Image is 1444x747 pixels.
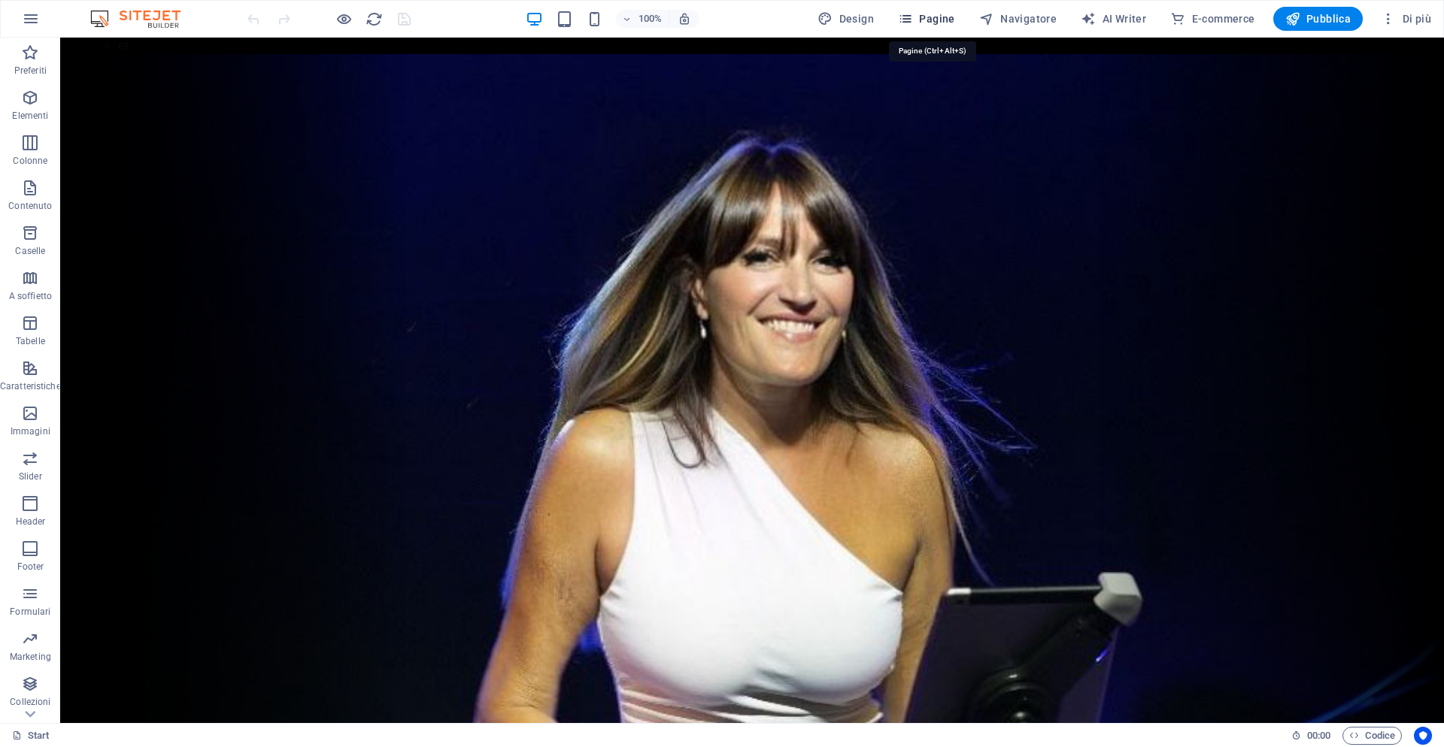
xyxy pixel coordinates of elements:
span: E-commerce [1170,11,1254,26]
p: Tabelle [16,335,45,347]
h6: 100% [639,10,663,28]
p: Marketing [10,651,51,663]
span: : [1318,730,1320,741]
span: Pagine [898,11,955,26]
button: Navigatore [973,7,1063,31]
button: Pubblica [1273,7,1364,31]
button: Codice [1342,727,1402,745]
button: Design [811,7,880,31]
button: AI Writer [1075,7,1152,31]
p: Elementi [12,110,48,122]
span: AI Writer [1081,11,1146,26]
span: Navigatore [979,11,1057,26]
span: Di più [1381,11,1431,26]
div: Design (Ctrl+Alt+Y) [811,7,880,31]
button: reload [365,10,383,28]
span: Design [818,11,874,26]
p: Preferiti [14,65,47,77]
span: Pubblica [1285,11,1351,26]
p: Formulari [10,606,50,618]
i: Quando ridimensioni, regola automaticamente il livello di zoom in modo che corrisponda al disposi... [678,12,691,26]
p: Caselle [15,245,45,257]
p: Immagini [11,425,50,437]
p: Collezioni [10,696,50,708]
p: Slider [19,470,42,482]
h6: Tempo sessione [1291,727,1331,745]
p: A soffietto [9,290,52,302]
span: 00 00 [1307,727,1330,745]
p: Contenuto [8,200,52,212]
img: Editor Logo [86,10,199,28]
button: Clicca qui per lasciare la modalità di anteprima e continuare la modifica [335,10,353,28]
i: Ricarica la pagina [366,11,383,28]
p: Colonne [13,155,47,167]
a: Fai clic per annullare la selezione. Doppio clic per aprire le pagine [12,727,50,745]
p: Header [16,516,46,528]
button: Pagine [892,7,961,31]
p: Footer [17,561,44,573]
button: 100% [616,10,669,28]
button: Di più [1375,7,1437,31]
span: Codice [1349,727,1395,745]
button: E-commerce [1164,7,1260,31]
button: Usercentrics [1414,727,1432,745]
